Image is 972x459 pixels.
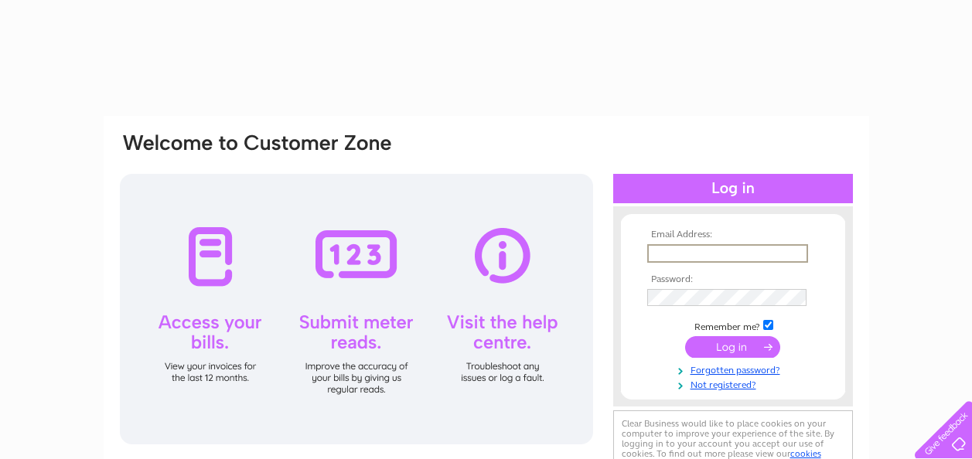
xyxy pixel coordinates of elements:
th: Email Address: [643,229,823,240]
td: Remember me? [643,318,823,333]
a: Forgotten password? [647,362,823,376]
a: Not registered? [647,376,823,391]
th: Password: [643,274,823,285]
input: Submit [685,336,780,358]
